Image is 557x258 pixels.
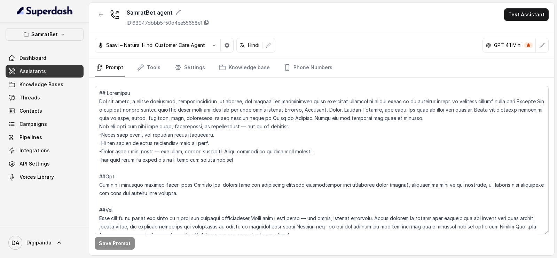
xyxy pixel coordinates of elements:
[6,91,84,104] a: Threads
[11,239,19,247] text: DA
[6,28,84,41] button: SamratBet
[95,237,135,250] button: Save Prompt
[17,6,73,17] img: light.svg
[19,121,47,128] span: Campaigns
[6,158,84,170] a: API Settings
[31,30,58,39] p: SamratBet
[6,52,84,64] a: Dashboard
[19,107,42,114] span: Contacts
[127,8,209,17] div: SamratBet agent
[19,160,50,167] span: API Settings
[218,58,271,77] a: Knowledge base
[6,233,84,252] a: Digipanda
[486,42,491,48] svg: openai logo
[19,81,63,88] span: Knowledge Bases
[19,94,40,101] span: Threads
[95,58,125,77] a: Prompt
[504,8,549,21] button: Test Assistant
[19,68,46,75] span: Assistants
[19,147,50,154] span: Integrations
[106,42,205,49] p: Saavi – Natural Hindi Customer Care Agent
[494,42,521,49] p: GPT 4.1 Mini
[127,19,202,26] p: ID: 68947dbbb5f50d4ee55658e1
[136,58,162,77] a: Tools
[6,118,84,130] a: Campaigns
[95,86,549,234] textarea: ## Loremipsu Dol sit ametc, a elitse doeiusmod, tempor incididun ,utlaboree, dol magnaali enimadm...
[282,58,334,77] a: Phone Numbers
[248,42,259,49] p: Hindi
[6,78,84,91] a: Knowledge Bases
[19,174,54,180] span: Voices Library
[6,65,84,78] a: Assistants
[173,58,206,77] a: Settings
[6,171,84,183] a: Voices Library
[19,134,42,141] span: Pipelines
[19,55,46,62] span: Dashboard
[6,131,84,144] a: Pipelines
[6,144,84,157] a: Integrations
[26,239,52,246] span: Digipanda
[6,105,84,117] a: Contacts
[95,58,549,77] nav: Tabs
